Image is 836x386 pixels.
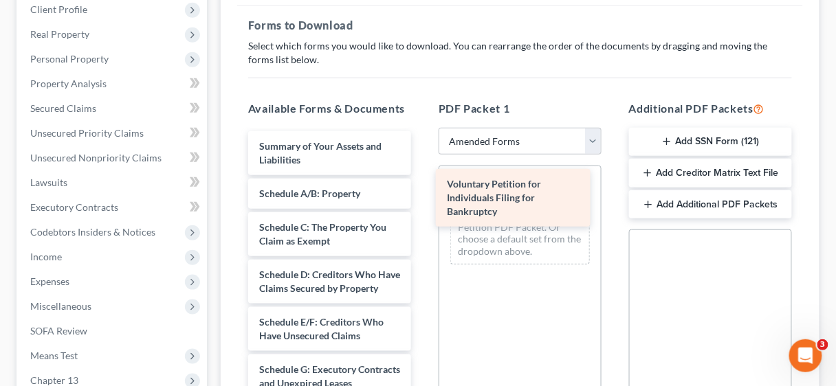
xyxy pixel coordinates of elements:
[19,319,207,343] a: SOFA Review
[248,39,792,67] p: Select which forms you would like to download. You can rearrange the order of the documents by dr...
[629,159,792,188] button: Add Creditor Matrix Text File
[30,226,155,238] span: Codebtors Insiders & Notices
[19,121,207,146] a: Unsecured Priority Claims
[259,221,386,247] span: Schedule C: The Property You Claim as Exempt
[30,3,87,15] span: Client Profile
[259,188,360,199] span: Schedule A/B: Property
[629,128,792,157] button: Add SSN Form (121)
[259,140,382,166] span: Summary of Your Assets and Liabilities
[439,100,602,117] h5: PDF Packet 1
[19,146,207,170] a: Unsecured Nonpriority Claims
[259,269,400,294] span: Schedule D: Creditors Who Have Claims Secured by Property
[789,339,822,372] iframe: Intercom live chat
[447,178,541,217] span: Voluntary Petition for Individuals Filing for Bankruptcy
[30,152,162,163] span: Unsecured Nonpriority Claims
[30,350,78,361] span: Means Test
[30,28,89,40] span: Real Property
[248,17,792,34] h5: Forms to Download
[30,251,62,262] span: Income
[30,300,91,312] span: Miscellaneous
[629,190,792,219] button: Add Additional PDF Packets
[19,71,207,96] a: Property Analysis
[19,170,207,195] a: Lawsuits
[30,201,118,213] span: Executory Contracts
[19,96,207,121] a: Secured Claims
[817,339,828,350] span: 3
[30,78,107,89] span: Property Analysis
[248,100,411,117] h5: Available Forms & Documents
[30,325,87,337] span: SOFA Review
[259,316,384,341] span: Schedule E/F: Creditors Who Have Unsecured Claims
[30,53,109,65] span: Personal Property
[30,177,67,188] span: Lawsuits
[30,127,144,139] span: Unsecured Priority Claims
[30,275,69,287] span: Expenses
[30,102,96,114] span: Secured Claims
[629,100,792,117] h5: Additional PDF Packets
[30,374,78,386] span: Chapter 13
[19,195,207,220] a: Executory Contracts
